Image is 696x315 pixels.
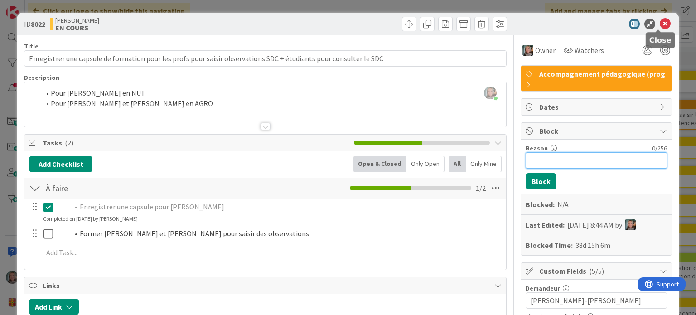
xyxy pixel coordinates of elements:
button: Add Link [29,299,79,315]
span: Accompagnement pédagogique (prog [539,68,667,79]
div: 0 / 256 [560,144,667,152]
div: N/A [557,199,569,210]
span: [PERSON_NAME] [55,17,99,24]
input: type card name here... [24,50,506,67]
div: Completed on [DATE] by [PERSON_NAME] [43,215,138,223]
span: Block [539,126,655,136]
span: Description [24,73,59,82]
label: Title [24,42,39,50]
button: Add Checklist [29,156,92,172]
span: Links [43,280,489,291]
li: Enregistrer une capsule pour [PERSON_NAME] [69,202,500,212]
span: ID [24,19,45,29]
input: Add Checklist... [43,180,246,196]
span: Watchers [575,45,604,56]
div: All [449,156,466,172]
h5: Close [649,36,672,44]
label: Reason [526,144,548,152]
b: Blocked Time: [526,240,573,251]
b: 8022 [31,19,45,29]
li: Pour [PERSON_NAME] en NUT [40,88,501,98]
button: Block [526,173,556,189]
div: Only Open [406,156,445,172]
span: Dates [539,102,655,112]
span: ( 5/5 ) [589,267,604,276]
b: Blocked: [526,199,555,210]
b: EN COURS [55,24,99,31]
span: Owner [535,45,556,56]
div: Only Mine [466,156,502,172]
div: [DATE] 8:44 AM by [567,219,636,230]
label: Demandeur [526,284,560,292]
li: Pour [PERSON_NAME] et [PERSON_NAME] en AGRO [40,98,501,109]
span: 1 / 2 [476,183,486,194]
img: pF3T7KHogI34zmrjy01GayrrelG2yDT7.jpg [484,87,497,99]
div: 38d 15h 6m [575,240,610,251]
li: Former [PERSON_NAME] et [PERSON_NAME] pour saisir des observations [69,228,500,239]
img: SP [522,45,533,56]
span: Custom Fields [539,266,655,276]
img: SP [625,219,636,230]
b: Last Edited: [526,219,565,230]
span: Support [19,1,41,12]
span: ( 2 ) [65,138,73,147]
div: Open & Closed [353,156,406,172]
span: Tasks [43,137,349,148]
